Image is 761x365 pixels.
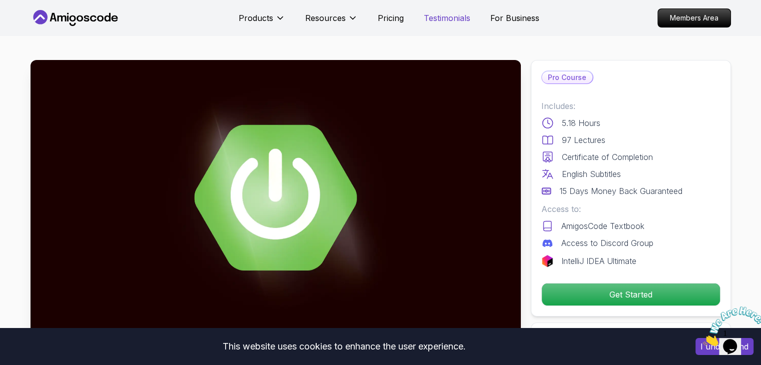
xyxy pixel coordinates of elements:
[699,302,761,350] iframe: chat widget
[695,338,753,355] button: Accept cookies
[559,185,682,197] p: 15 Days Money Back Guaranteed
[305,12,358,32] button: Resources
[561,220,644,232] p: AmigosCode Textbook
[8,335,680,357] div: This website uses cookies to enhance the user experience.
[562,117,600,129] p: 5.18 Hours
[561,237,653,249] p: Access to Discord Group
[658,9,730,27] p: Members Area
[561,255,636,267] p: IntelliJ IDEA Ultimate
[4,4,8,12] span: 1
[562,151,653,163] p: Certificate of Completion
[31,60,521,335] img: advanced-spring-boot_thumbnail
[541,203,720,215] p: Access to:
[542,283,720,305] p: Get Started
[424,12,470,24] a: Testimonials
[490,12,539,24] a: For Business
[562,168,621,180] p: English Subtitles
[239,12,273,24] p: Products
[541,283,720,306] button: Get Started
[378,12,404,24] a: Pricing
[657,8,731,27] a: Members Area
[4,4,66,43] img: Chat attention grabber
[541,100,720,112] p: Includes:
[562,134,605,146] p: 97 Lectures
[541,255,553,267] img: jetbrains logo
[239,12,285,32] button: Products
[305,12,346,24] p: Resources
[542,71,592,83] p: Pro Course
